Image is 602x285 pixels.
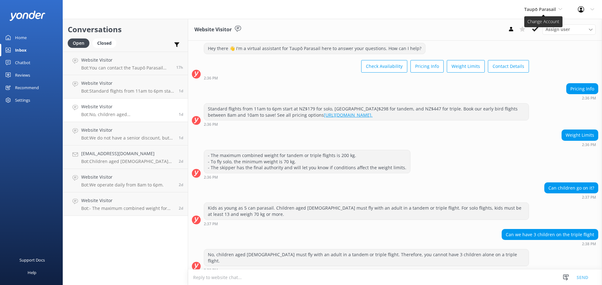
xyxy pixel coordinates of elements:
[68,39,92,46] a: Open
[92,38,116,48] div: Closed
[447,60,485,73] button: Weight Limits
[15,44,27,56] div: Inbox
[63,169,188,192] a: Website VisitorBot:We operate daily from 8am to 6pm.2d
[81,135,174,141] p: Bot: We do not have a senior discount, but we do offer a discounted rate for 'Early Birds'. Our e...
[179,88,183,94] span: Sep 14 2025 08:07am (UTC +12:00) Pacific/Auckland
[204,221,529,226] div: Sep 13 2025 02:37pm (UTC +12:00) Pacific/Auckland
[81,80,174,87] h4: Website Visitor
[410,60,444,73] button: Pricing Info
[19,254,45,266] div: Support Docs
[204,123,218,126] strong: 2:36 PM
[63,99,188,122] a: Website VisitorBot:No, children aged [DEMOGRAPHIC_DATA] must fly with an adult in a tandem or tri...
[324,112,372,118] a: [URL][DOMAIN_NAME].
[546,26,570,33] span: Assign user
[204,122,529,126] div: Sep 13 2025 02:36pm (UTC +12:00) Pacific/Auckland
[488,60,529,73] button: Contact Details
[502,242,598,246] div: Sep 13 2025 02:38pm (UTC +12:00) Pacific/Auckland
[204,268,529,272] div: Sep 13 2025 02:38pm (UTC +12:00) Pacific/Auckland
[81,174,164,181] h4: Website Visitor
[204,76,529,80] div: Sep 13 2025 02:36pm (UTC +12:00) Pacific/Auckland
[179,182,183,187] span: Sep 12 2025 01:45pm (UTC +12:00) Pacific/Auckland
[204,249,529,266] div: No, children aged [DEMOGRAPHIC_DATA] must fly with an adult in a tandem or triple flight. Therefo...
[204,150,410,173] div: - The maximum combined weight for tandem or triple flights is 200 kg. - To fly solo, the minimum ...
[81,150,174,157] h4: [EMAIL_ADDRESS][DOMAIN_NAME]
[81,112,174,117] p: Bot: No, children aged [DEMOGRAPHIC_DATA] must fly with an adult in a tandem or triple flight. Th...
[81,127,174,134] h4: Website Visitor
[562,142,598,147] div: Sep 13 2025 02:36pm (UTC +12:00) Pacific/Auckland
[179,135,183,140] span: Sep 13 2025 11:38am (UTC +12:00) Pacific/Auckland
[81,159,174,164] p: Bot: Children aged [DEMOGRAPHIC_DATA] must be accompanied by an adult on the flight. If your chil...
[15,56,30,69] div: Chatbot
[361,60,407,73] button: Check Availability
[204,222,218,226] strong: 2:37 PM
[81,65,172,71] p: Bot: You can contact the Taupō Parasail team at [PHONE_NUMBER], or by emailing [EMAIL_ADDRESS][DO...
[179,159,183,164] span: Sep 12 2025 08:00pm (UTC +12:00) Pacific/Auckland
[179,206,183,211] span: Sep 12 2025 10:02am (UTC +12:00) Pacific/Auckland
[9,11,45,21] img: yonder-white-logo.png
[68,38,89,48] div: Open
[63,145,188,169] a: [EMAIL_ADDRESS][DOMAIN_NAME]Bot:Children aged [DEMOGRAPHIC_DATA] must be accompanied by an adult ...
[562,130,598,140] div: Weight Limits
[15,69,30,81] div: Reviews
[81,182,164,188] p: Bot: We operate daily from 8am to 6pm.
[81,57,172,64] h4: Website Visitor
[81,206,174,211] p: Bot: - The maximum combined weight for tandem or triple flights is 200 kg. - To fly solo, the min...
[544,195,598,199] div: Sep 13 2025 02:37pm (UTC +12:00) Pacific/Auckland
[194,26,232,34] h3: Website Visitor
[502,229,598,240] div: Can we have 3 children on the triple flight
[524,6,556,12] span: Taupō Parasail
[92,39,119,46] a: Closed
[63,122,188,145] a: Website VisitorBot:We do not have a senior discount, but we do offer a discounted rate for 'Early...
[68,23,183,35] h2: Conversations
[81,103,174,110] h4: Website Visitor
[63,192,188,216] a: Website VisitorBot:- The maximum combined weight for tandem or triple flights is 200 kg. - To fly...
[567,84,598,94] div: Pricing Info
[204,268,218,272] strong: 2:38 PM
[204,76,218,80] strong: 2:36 PM
[15,94,30,106] div: Settings
[582,196,596,199] strong: 2:37 PM
[545,183,598,193] div: Can children go on it?
[28,266,36,279] div: Help
[204,175,410,179] div: Sep 13 2025 02:36pm (UTC +12:00) Pacific/Auckland
[15,81,39,94] div: Recommend
[176,65,183,70] span: Sep 14 2025 03:55pm (UTC +12:00) Pacific/Auckland
[204,203,529,219] div: Kids as young as 5 can parasail. Children aged [DEMOGRAPHIC_DATA] must fly with an adult in a tan...
[179,112,183,117] span: Sep 13 2025 02:38pm (UTC +12:00) Pacific/Auckland
[63,52,188,75] a: Website VisitorBot:You can contact the Taupō Parasail team at [PHONE_NUMBER], or by emailing [EMA...
[81,197,174,204] h4: Website Visitor
[15,31,27,44] div: Home
[542,24,596,34] div: Assign User
[81,88,174,94] p: Bot: Standard flights from 11am to 6pm start at NZ$179 for solo, [GEOGRAPHIC_DATA]$298 for tandem...
[582,242,596,246] strong: 2:38 PM
[582,96,596,100] strong: 2:36 PM
[204,43,425,54] div: Hey there 👋 I'm a virtual assistant for Taupō Parasail here to answer your questions. How can I h...
[204,176,218,179] strong: 2:36 PM
[204,104,529,120] div: Standard flights from 11am to 6pm start at NZ$179 for solo, [GEOGRAPHIC_DATA]$298 for tandem, and...
[582,143,596,147] strong: 2:36 PM
[63,75,188,99] a: Website VisitorBot:Standard flights from 11am to 6pm start at NZ$179 for solo, [GEOGRAPHIC_DATA]$...
[566,96,598,100] div: Sep 13 2025 02:36pm (UTC +12:00) Pacific/Auckland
